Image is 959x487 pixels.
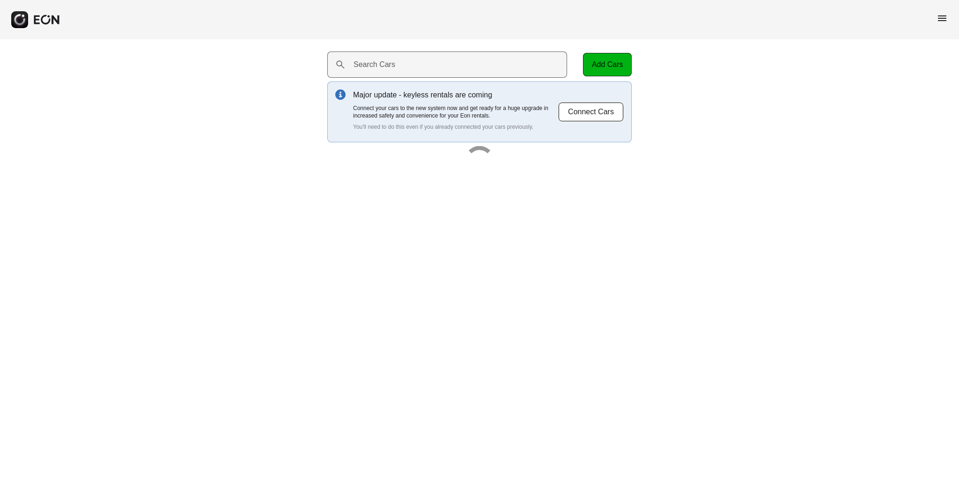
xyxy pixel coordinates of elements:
[335,89,346,100] img: info
[558,102,624,122] button: Connect Cars
[353,89,558,101] p: Major update - keyless rentals are coming
[353,104,558,119] p: Connect your cars to the new system now and get ready for a huge upgrade in increased safety and ...
[354,59,395,70] label: Search Cars
[353,123,558,131] p: You'll need to do this even if you already connected your cars previously.
[583,53,632,76] button: Add Cars
[937,13,948,24] span: menu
